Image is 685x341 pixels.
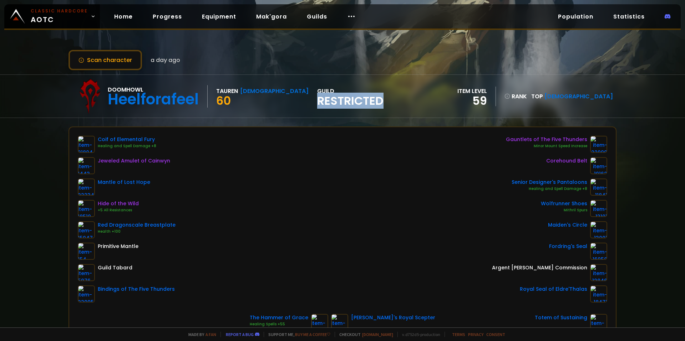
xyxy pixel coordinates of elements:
[362,332,393,337] a: [DOMAIN_NAME]
[590,157,607,174] img: item-19162
[108,9,138,24] a: Home
[31,8,88,14] small: Classic Hardcore
[504,92,527,101] div: rank
[506,143,587,149] div: Minor Mount Speed Increase
[590,264,607,281] img: item-12846
[108,94,199,105] div: Heelforafeel
[590,136,607,153] img: item-22099
[31,8,88,25] span: AOTC
[544,92,613,100] span: [DEMOGRAPHIC_DATA]
[98,179,150,186] div: Mantle of Lost Hope
[590,221,607,238] img: item-13001
[590,179,607,196] img: item-11841
[78,136,95,153] img: item-21804
[184,332,216,337] span: Made by
[98,221,176,229] div: Red Dragonscale Breastplate
[78,243,95,260] img: item-154
[78,285,95,303] img: item-22095
[552,9,599,24] a: Population
[226,332,254,337] a: Report a bug
[151,56,180,64] span: a day ago
[492,264,587,272] div: Argent [PERSON_NAME] Commission
[78,157,95,174] img: item-1443
[351,314,435,321] div: [PERSON_NAME]'s Royal Scepter
[216,87,238,95] div: Tauren
[250,314,308,321] div: The Hammer of Grace
[98,285,175,293] div: Bindings of The Five Thunders
[205,332,216,337] a: a fan
[548,221,587,229] div: Maiden's Circle
[535,314,587,321] div: Totem of Sustaining
[457,95,487,106] div: 59
[397,332,440,337] span: v. d752d5 - production
[4,4,100,29] a: Classic HardcoreAOTC
[311,314,328,331] img: item-11923
[531,92,613,101] div: Top
[317,95,384,106] span: Restricted
[78,200,95,217] img: item-18510
[98,143,156,149] div: Healing and Spell Damage +8
[295,332,330,337] a: Buy me a coffee
[98,200,139,207] div: Hide of the Wild
[196,9,242,24] a: Equipment
[240,87,309,95] div: [DEMOGRAPHIC_DATA]
[108,85,199,94] div: Doomhowl
[98,243,138,250] div: Primitive Mantle
[452,332,465,337] a: Terms
[250,321,308,327] div: Healing Spells +55
[512,186,587,192] div: Healing and Spell Damage +8
[520,285,587,293] div: Royal Seal of Eldre'Thalas
[608,9,650,24] a: Statistics
[78,221,95,238] img: item-15047
[216,93,231,109] span: 60
[98,229,176,234] div: Health +100
[590,314,607,331] img: item-23200
[264,332,330,337] span: Support me,
[78,179,95,196] img: item-22234
[549,243,587,250] div: Fordring's Seal
[335,332,393,337] span: Checkout
[98,207,139,213] div: +5 All Resistances
[541,200,587,207] div: Wolfrunner Shoes
[317,87,384,106] div: guild
[98,264,132,272] div: Guild Tabard
[250,9,293,24] a: Mak'gora
[68,50,142,70] button: Scan character
[506,136,587,143] div: Gauntlets of The Five Thunders
[301,9,333,24] a: Guilds
[590,200,607,217] img: item-13101
[331,314,348,331] img: item-11928
[590,243,607,260] img: item-16058
[546,157,587,165] div: Corehound Belt
[468,332,483,337] a: Privacy
[486,332,505,337] a: Consent
[78,264,95,281] img: item-5976
[98,136,156,143] div: Coif of Elemental Fury
[147,9,188,24] a: Progress
[512,179,587,186] div: Senior Designer's Pantaloons
[98,157,170,165] div: Jeweled Amulet of Cainwyn
[457,87,487,95] div: item level
[590,285,607,303] img: item-18471
[541,207,587,213] div: Mithril Spurs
